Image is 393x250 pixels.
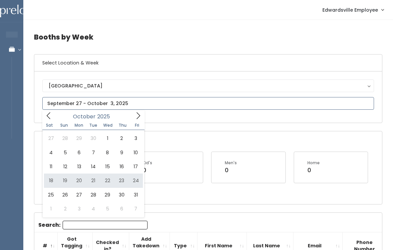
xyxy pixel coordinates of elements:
span: October 13, 2025 [72,160,86,174]
span: Sun [57,123,72,127]
div: Men's [225,160,237,166]
span: November 5, 2025 [101,202,115,216]
span: October 27, 2025 [72,188,86,202]
span: Fri [130,123,145,127]
button: [GEOGRAPHIC_DATA] [42,79,374,92]
span: October 23, 2025 [115,174,129,187]
span: October 20, 2025 [72,174,86,187]
label: Search: [38,221,148,229]
h4: Booths by Week [34,28,382,46]
span: October 15, 2025 [101,160,115,174]
span: October 6, 2025 [72,146,86,160]
div: Kid's [143,160,152,166]
span: October 30, 2025 [115,188,129,202]
span: October 7, 2025 [86,146,100,160]
span: Wed [101,123,115,127]
span: October 29, 2025 [101,188,115,202]
span: November 2, 2025 [58,202,72,216]
span: October 14, 2025 [86,160,100,174]
span: Thu [115,123,130,127]
span: October 4, 2025 [44,146,58,160]
span: November 6, 2025 [115,202,129,216]
span: November 4, 2025 [86,202,100,216]
div: 0 [225,166,237,175]
span: November 3, 2025 [72,202,86,216]
span: October [73,114,96,119]
span: October 22, 2025 [101,174,115,187]
span: October 11, 2025 [44,160,58,174]
span: October 1, 2025 [101,131,115,145]
div: 0 [307,166,320,175]
span: September 29, 2025 [72,131,86,145]
span: October 17, 2025 [129,160,143,174]
span: October 10, 2025 [129,146,143,160]
div: Home [307,160,320,166]
div: 0 [143,166,152,175]
span: October 24, 2025 [129,174,143,187]
a: Edwardsville Employee [316,3,390,17]
span: October 31, 2025 [129,188,143,202]
span: September 28, 2025 [58,131,72,145]
span: October 21, 2025 [86,174,100,187]
span: September 30, 2025 [86,131,100,145]
span: October 19, 2025 [58,174,72,187]
span: November 1, 2025 [44,202,58,216]
input: Search: [63,221,148,229]
input: September 27 - October 3, 2025 [42,97,374,110]
span: October 5, 2025 [58,146,72,160]
h6: Select Location & Week [34,55,382,71]
span: November 7, 2025 [129,202,143,216]
span: Edwardsville Employee [322,6,378,14]
span: Mon [72,123,86,127]
div: [GEOGRAPHIC_DATA] [49,82,368,89]
span: October 28, 2025 [86,188,100,202]
span: October 3, 2025 [129,131,143,145]
span: September 27, 2025 [44,131,58,145]
span: October 2, 2025 [115,131,129,145]
span: October 25, 2025 [44,188,58,202]
span: October 16, 2025 [115,160,129,174]
span: October 12, 2025 [58,160,72,174]
span: October 26, 2025 [58,188,72,202]
input: Year [96,112,116,121]
span: October 9, 2025 [115,146,129,160]
span: October 18, 2025 [44,174,58,187]
span: October 8, 2025 [101,146,115,160]
span: Sat [42,123,57,127]
span: Tue [86,123,101,127]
